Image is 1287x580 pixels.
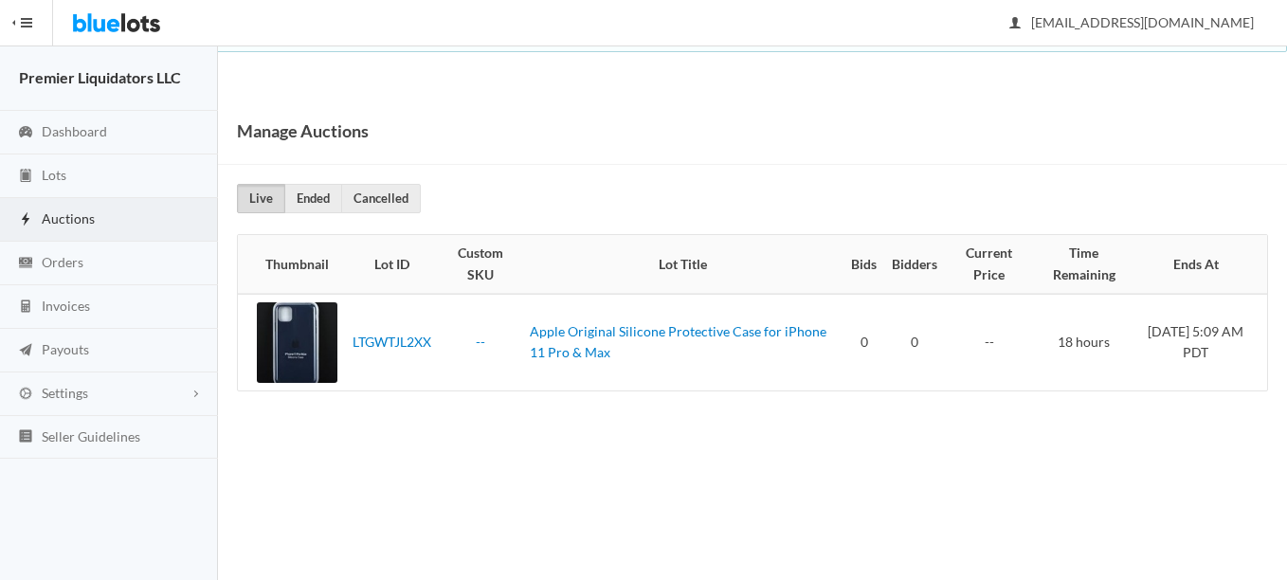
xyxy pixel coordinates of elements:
[42,428,140,444] span: Seller Guidelines
[16,386,35,404] ion-icon: cog
[341,184,421,213] a: Cancelled
[1033,294,1135,390] td: 18 hours
[16,428,35,446] ion-icon: list box
[284,184,342,213] a: Ended
[1135,235,1267,294] th: Ends At
[16,211,35,229] ion-icon: flash
[238,235,345,294] th: Thumbnail
[884,294,945,390] td: 0
[237,117,369,145] h1: Manage Auctions
[16,168,35,186] ion-icon: clipboard
[476,334,485,350] a: --
[1006,15,1024,33] ion-icon: person
[16,124,35,142] ion-icon: speedometer
[843,235,884,294] th: Bids
[1033,235,1135,294] th: Time Remaining
[1135,294,1267,390] td: [DATE] 5:09 AM PDT
[345,235,439,294] th: Lot ID
[522,235,843,294] th: Lot Title
[42,298,90,314] span: Invoices
[1010,14,1254,30] span: [EMAIL_ADDRESS][DOMAIN_NAME]
[16,342,35,360] ion-icon: paper plane
[884,235,945,294] th: Bidders
[439,235,522,294] th: Custom SKU
[945,235,1033,294] th: Current Price
[237,184,285,213] a: Live
[19,68,181,86] strong: Premier Liquidators LLC
[42,341,89,357] span: Payouts
[945,294,1033,390] td: --
[42,385,88,401] span: Settings
[42,167,66,183] span: Lots
[843,294,884,390] td: 0
[42,210,95,227] span: Auctions
[353,334,431,350] a: LTGWTJL2XX
[42,123,107,139] span: Dashboard
[530,323,826,361] a: Apple Original Silicone Protective Case for iPhone 11 Pro & Max
[16,299,35,317] ion-icon: calculator
[16,255,35,273] ion-icon: cash
[42,254,83,270] span: Orders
